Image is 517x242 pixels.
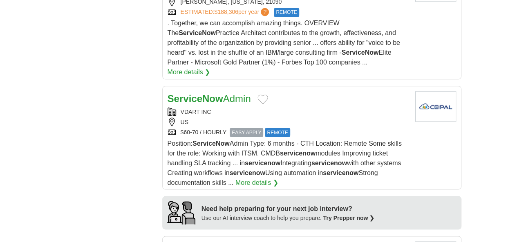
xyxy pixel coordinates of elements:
[168,93,223,104] strong: ServiceNow
[257,94,268,104] button: Add to favorite jobs
[201,213,375,222] div: Use our AI interview coach to help you prepare.
[230,169,265,176] strong: servicenow
[168,118,409,126] div: US
[168,20,400,66] span: . Together, we can accomplish amazing things. OVERVIEW The Practice Architect contributes to the ...
[168,67,210,77] a: More details ❯
[201,204,375,213] div: Need help preparing for your next job interview?
[415,91,456,122] img: Company logo
[323,169,358,176] strong: servicenow
[214,9,238,15] span: $188,306
[261,8,269,16] span: ?
[168,140,402,186] span: Position: Admin Type: 6 months - CTH Location: Remote Some skills for the role: Working with ITSM...
[311,159,347,166] strong: servicenow
[179,29,216,36] strong: ServiceNow
[342,49,379,56] strong: ServiceNow
[168,93,251,104] a: ServiceNowAdmin
[274,8,299,17] span: REMOTE
[265,128,290,137] span: REMOTE
[280,149,316,156] strong: servicenow
[245,159,280,166] strong: servicenow
[323,214,375,221] a: Try Prepper now ❯
[168,107,409,116] div: VDART INC
[192,140,230,147] strong: ServiceNow
[181,8,271,17] a: ESTIMATED:$188,306per year?
[235,178,278,187] a: More details ❯
[230,128,263,137] span: EASY APPLY
[168,128,409,137] div: $60-70 / HOURLY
